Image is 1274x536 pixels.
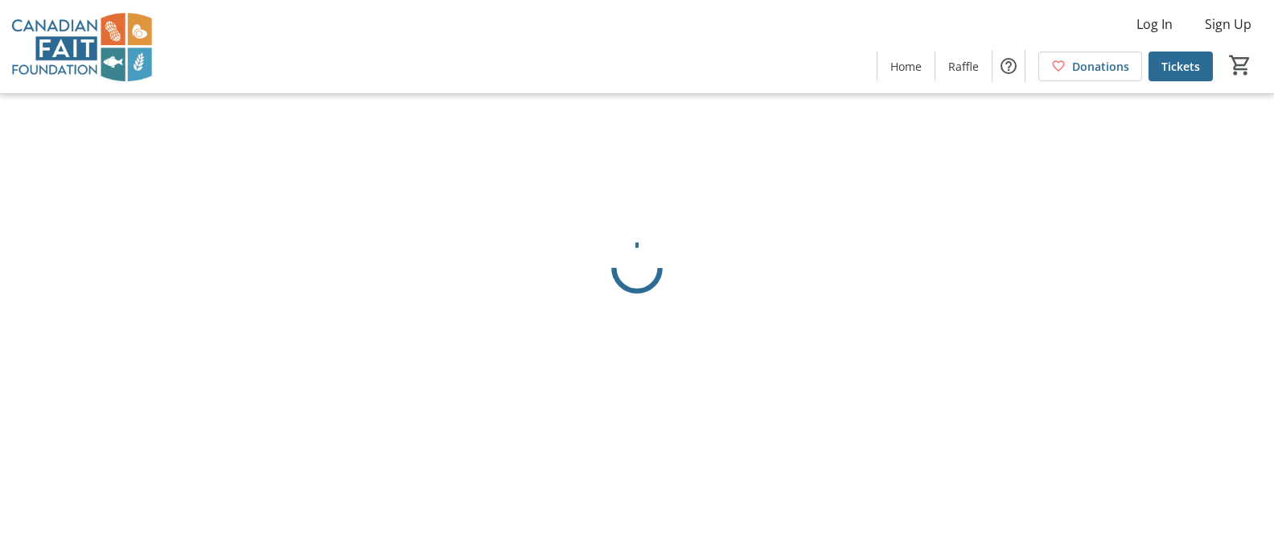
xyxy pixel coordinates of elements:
[992,50,1025,82] button: Help
[877,52,935,81] a: Home
[10,6,153,87] img: Canadian FAIT Foundation's Logo
[1161,58,1200,75] span: Tickets
[1038,52,1142,81] a: Donations
[935,52,992,81] a: Raffle
[1149,52,1213,81] a: Tickets
[1136,14,1173,34] span: Log In
[1072,58,1129,75] span: Donations
[1205,14,1251,34] span: Sign Up
[948,58,979,75] span: Raffle
[1226,51,1255,80] button: Cart
[1124,11,1186,37] button: Log In
[890,58,922,75] span: Home
[1192,11,1264,37] button: Sign Up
